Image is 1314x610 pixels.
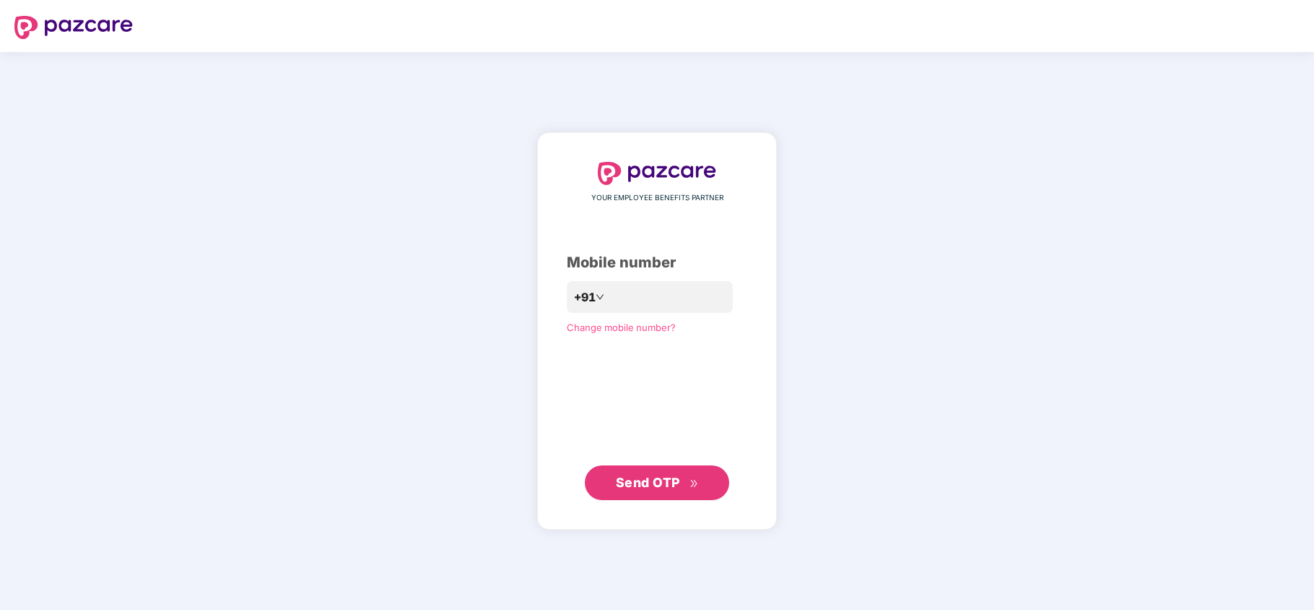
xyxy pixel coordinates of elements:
[591,192,723,204] span: YOUR EMPLOYEE BENEFITS PARTNER
[585,465,729,500] button: Send OTPdouble-right
[567,252,747,274] div: Mobile number
[598,162,716,185] img: logo
[14,16,133,39] img: logo
[574,288,596,306] span: +91
[616,475,680,490] span: Send OTP
[689,479,699,489] span: double-right
[567,322,676,333] a: Change mobile number?
[596,293,604,301] span: down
